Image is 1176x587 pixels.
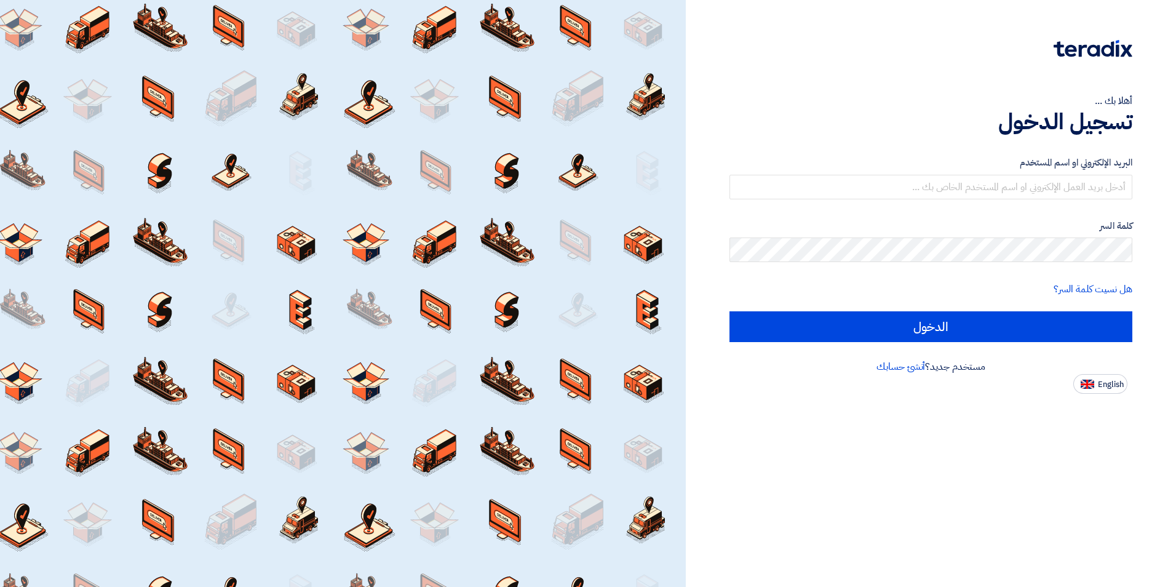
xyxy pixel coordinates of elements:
input: الدخول [729,311,1132,342]
input: أدخل بريد العمل الإلكتروني او اسم المستخدم الخاص بك ... [729,175,1132,199]
a: هل نسيت كلمة السر؟ [1054,282,1132,297]
img: en-US.png [1081,380,1094,389]
h1: تسجيل الدخول [729,108,1132,135]
a: أنشئ حسابك [876,359,925,374]
div: مستخدم جديد؟ [729,359,1132,374]
button: English [1073,374,1127,394]
div: أهلا بك ... [729,94,1132,108]
img: Teradix logo [1054,40,1132,57]
span: English [1098,380,1124,389]
label: كلمة السر [729,219,1132,233]
label: البريد الإلكتروني او اسم المستخدم [729,156,1132,170]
